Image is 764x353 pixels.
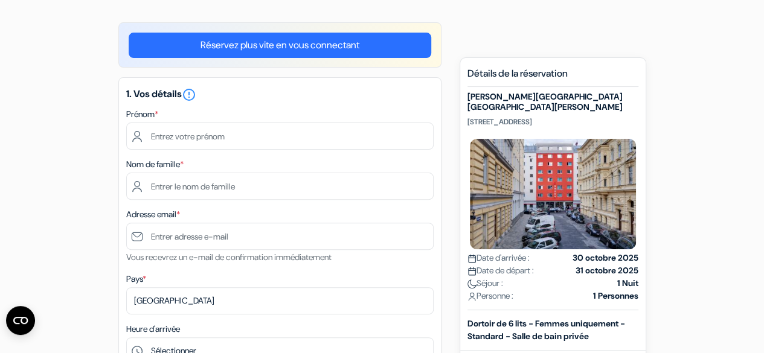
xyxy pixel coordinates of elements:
strong: 31 octobre 2025 [576,264,638,277]
img: moon.svg [467,279,477,288]
h5: 1. Vos détails [126,87,434,102]
img: calendar.svg [467,267,477,276]
strong: 1 Nuit [617,277,638,290]
label: Heure d'arrivée [126,323,180,336]
label: Pays [126,273,146,285]
label: Nom de famille [126,158,184,171]
span: Personne : [467,290,513,302]
strong: 1 Personnes [593,290,638,302]
i: error_outline [182,87,196,102]
input: Entrer adresse e-mail [126,223,434,250]
button: Open CMP widget [6,306,35,335]
a: Réservez plus vite en vous connectant [129,33,431,58]
input: Entrer le nom de famille [126,173,434,200]
span: Date d'arrivée : [467,252,530,264]
input: Entrez votre prénom [126,122,434,150]
strong: 30 octobre 2025 [573,252,638,264]
a: error_outline [182,87,196,100]
span: Séjour : [467,277,503,290]
img: calendar.svg [467,254,477,263]
h5: Détails de la réservation [467,68,638,87]
img: user_icon.svg [467,292,477,301]
span: Date de départ : [467,264,534,277]
label: Adresse email [126,208,180,221]
label: Prénom [126,108,158,121]
b: Dortoir de 6 lits - Femmes uniquement - Standard - Salle de bain privée [467,318,625,342]
p: [STREET_ADDRESS] [467,117,638,127]
small: Vous recevrez un e-mail de confirmation immédiatement [126,252,332,262]
h5: [PERSON_NAME][GEOGRAPHIC_DATA] [GEOGRAPHIC_DATA][PERSON_NAME] [467,92,638,112]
